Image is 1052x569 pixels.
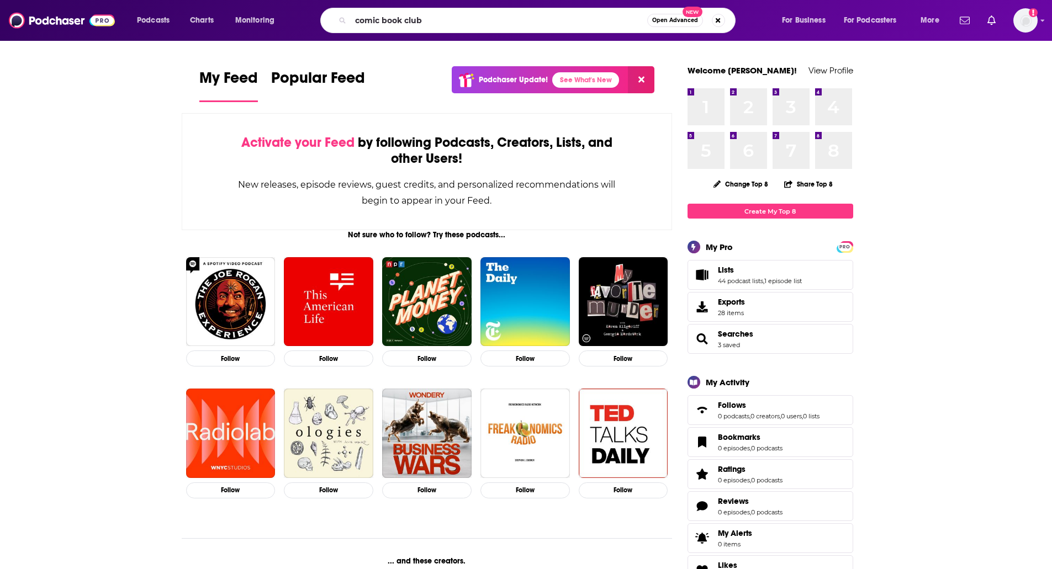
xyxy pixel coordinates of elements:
[750,412,780,420] a: 0 creators
[718,476,750,484] a: 0 episodes
[718,341,740,349] a: 3 saved
[838,242,852,251] a: PRO
[751,508,783,516] a: 0 podcasts
[688,459,853,489] span: Ratings
[718,432,760,442] span: Bookmarks
[838,243,852,251] span: PRO
[718,297,745,307] span: Exports
[781,412,802,420] a: 0 users
[382,482,472,498] button: Follow
[284,350,373,366] button: Follow
[921,13,939,28] span: More
[782,13,826,28] span: For Business
[688,427,853,457] span: Bookmarks
[182,556,673,566] div: ... and these creators.
[480,257,570,347] img: The Daily
[382,389,472,478] a: Business Wars
[718,277,763,285] a: 44 podcast lists
[718,464,746,474] span: Ratings
[718,329,753,339] a: Searches
[913,12,953,29] button: open menu
[9,10,115,31] img: Podchaser - Follow, Share and Rate Podcasts
[331,8,746,33] div: Search podcasts, credits, & more...
[683,7,702,17] span: New
[688,324,853,354] span: Searches
[182,230,673,240] div: Not sure who to follow? Try these podcasts...
[763,277,764,285] span: ,
[688,260,853,290] span: Lists
[647,14,703,27] button: Open AdvancedNew
[691,530,713,546] span: My Alerts
[718,528,752,538] span: My Alerts
[351,12,647,29] input: Search podcasts, credits, & more...
[1013,8,1038,33] span: Logged in as ereardon
[691,498,713,514] a: Reviews
[750,476,751,484] span: ,
[718,309,745,317] span: 28 items
[579,350,668,366] button: Follow
[751,444,783,452] a: 0 podcasts
[186,482,276,498] button: Follow
[552,72,619,88] a: See What's New
[237,177,617,209] div: New releases, episode reviews, guest credits, and personalized recommendations will begin to appe...
[284,257,373,347] img: This American Life
[1013,8,1038,33] img: User Profile
[186,389,276,478] img: Radiolab
[844,13,897,28] span: For Podcasters
[284,482,373,498] button: Follow
[718,432,783,442] a: Bookmarks
[718,508,750,516] a: 0 episodes
[382,350,472,366] button: Follow
[129,12,184,29] button: open menu
[955,11,974,30] a: Show notifications dropdown
[186,350,276,366] button: Follow
[688,292,853,322] a: Exports
[802,412,803,420] span: ,
[808,65,853,76] a: View Profile
[718,265,802,275] a: Lists
[718,496,783,506] a: Reviews
[774,12,839,29] button: open menu
[579,389,668,478] img: TED Talks Daily
[652,18,698,23] span: Open Advanced
[837,12,913,29] button: open menu
[751,476,783,484] a: 0 podcasts
[750,444,751,452] span: ,
[764,277,802,285] a: 1 episode list
[480,482,570,498] button: Follow
[382,257,472,347] img: Planet Money
[479,75,548,84] p: Podchaser Update!
[480,389,570,478] img: Freakonomics Radio
[718,400,746,410] span: Follows
[1029,8,1038,17] svg: Add a profile image
[688,523,853,553] a: My Alerts
[190,13,214,28] span: Charts
[780,412,781,420] span: ,
[691,267,713,283] a: Lists
[691,434,713,450] a: Bookmarks
[688,395,853,425] span: Follows
[784,173,833,195] button: Share Top 8
[706,242,733,252] div: My Pro
[199,68,258,94] span: My Feed
[688,65,797,76] a: Welcome [PERSON_NAME]!
[480,350,570,366] button: Follow
[718,265,734,275] span: Lists
[983,11,1000,30] a: Show notifications dropdown
[691,466,713,482] a: Ratings
[137,13,170,28] span: Podcasts
[579,257,668,347] img: My Favorite Murder with Karen Kilgariff and Georgia Hardstark
[718,496,749,506] span: Reviews
[718,400,820,410] a: Follows
[803,412,820,420] a: 0 lists
[1013,8,1038,33] button: Show profile menu
[707,177,775,191] button: Change Top 8
[284,389,373,478] img: Ologies with Alie Ward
